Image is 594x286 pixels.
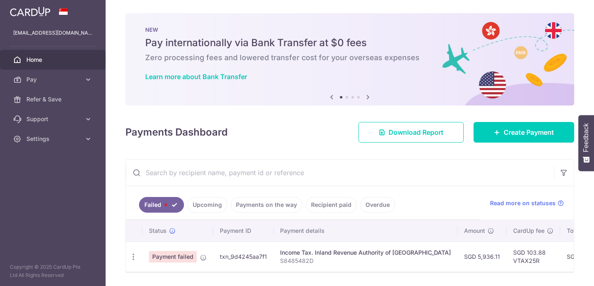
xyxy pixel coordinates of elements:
[149,227,167,235] span: Status
[358,122,464,143] a: Download Report
[490,199,564,207] a: Read more on statuses
[13,29,92,37] p: [EMAIL_ADDRESS][DOMAIN_NAME]
[513,227,544,235] span: CardUp fee
[26,75,81,84] span: Pay
[145,36,554,49] h5: Pay internationally via Bank Transfer at $0 fees
[464,227,485,235] span: Amount
[231,197,302,213] a: Payments on the way
[145,53,554,63] h6: Zero processing fees and lowered transfer cost for your overseas expenses
[280,248,451,257] div: Income Tax. Inland Revenue Authority of [GEOGRAPHIC_DATA]
[26,56,81,64] span: Home
[10,7,50,16] img: CardUp
[213,241,273,272] td: txn_9d4245aa7f1
[26,135,81,143] span: Settings
[306,197,357,213] a: Recipient paid
[126,159,554,186] input: Search by recipient name, payment id or reference
[389,127,443,137] span: Download Report
[187,197,227,213] a: Upcoming
[125,13,574,105] img: Bank transfer banner
[360,197,395,213] a: Overdue
[280,257,451,265] p: S8485482D
[567,227,594,235] span: Total amt.
[26,95,81,103] span: Refer & Save
[457,241,507,272] td: SGD 5,936.11
[504,127,554,137] span: Create Payment
[145,26,554,33] p: NEW
[213,220,273,241] th: Payment ID
[273,220,457,241] th: Payment details
[145,73,247,81] a: Learn more about Bank Transfer
[474,122,574,143] a: Create Payment
[490,199,556,207] span: Read more on statuses
[507,241,560,272] td: SGD 103.88 VTAX25R
[149,251,197,263] span: Payment failed
[582,123,590,152] span: Feedback
[578,115,594,171] button: Feedback - Show survey
[139,197,184,213] a: Failed
[26,115,81,123] span: Support
[125,125,228,140] h4: Payments Dashboard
